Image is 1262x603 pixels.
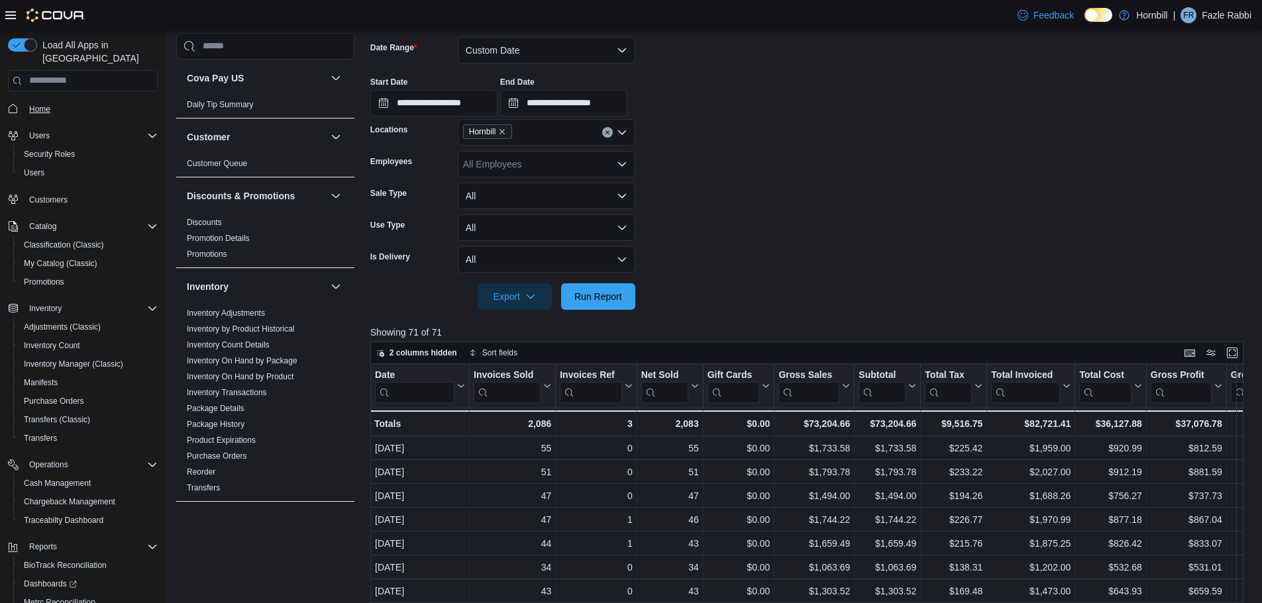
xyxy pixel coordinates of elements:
[13,429,163,447] button: Transfers
[641,369,688,381] div: Net Sold
[561,283,635,310] button: Run Report
[1079,369,1131,381] div: Total Cost
[925,369,972,381] div: Total Tax
[478,283,552,310] button: Export
[187,387,267,398] span: Inventory Transactions
[13,392,163,410] button: Purchase Orders
[474,488,551,504] div: 47
[24,167,44,178] span: Users
[176,97,354,118] div: Cova Pay US
[370,220,405,230] label: Use Type
[19,512,109,528] a: Traceabilty Dashboard
[24,218,158,234] span: Catalog
[187,130,230,144] h3: Customer
[187,130,325,144] button: Customer
[187,189,295,203] h3: Discounts & Promotions
[328,279,344,295] button: Inventory
[458,37,635,64] button: Custom Date
[1079,416,1141,432] div: $36,127.88
[19,393,89,409] a: Purchase Orders
[19,430,158,446] span: Transfers
[458,246,635,273] button: All
[574,290,622,303] span: Run Report
[859,512,916,528] div: $1,744.22
[24,396,84,406] span: Purchase Orders
[3,126,163,145] button: Users
[13,474,163,492] button: Cash Management
[778,440,850,456] div: $1,733.58
[187,483,220,493] span: Transfers
[19,576,82,592] a: Dashboards
[1033,9,1074,22] span: Feedback
[1202,7,1251,23] p: Fazle Rabbi
[187,419,244,430] span: Package History
[187,372,293,381] a: Inventory On Hand by Product
[991,440,1071,456] div: $1,959.00
[13,492,163,511] button: Chargeback Management
[187,250,227,259] a: Promotions
[560,416,632,432] div: 3
[19,165,50,181] a: Users
[474,535,551,551] div: 44
[474,369,541,381] div: Invoices Sold
[187,420,244,429] a: Package History
[859,369,906,402] div: Subtotal
[602,127,613,138] button: Clear input
[560,535,632,551] div: 1
[19,393,158,409] span: Purchase Orders
[708,559,770,575] div: $0.00
[29,541,57,552] span: Reports
[778,535,850,551] div: $1,659.49
[1151,369,1222,402] button: Gross Profit
[24,149,75,160] span: Security Roles
[991,369,1060,381] div: Total Invoiced
[187,71,325,85] button: Cova Pay US
[991,535,1071,551] div: $1,875.25
[778,369,839,402] div: Gross Sales
[1079,440,1141,456] div: $920.99
[13,575,163,593] a: Dashboards
[1079,369,1141,402] button: Total Cost
[24,539,158,555] span: Reports
[19,356,158,372] span: Inventory Manager (Classic)
[991,369,1060,402] div: Total Invoiced
[187,218,222,227] a: Discounts
[29,303,62,314] span: Inventory
[617,159,627,169] button: Open list of options
[24,301,67,316] button: Inventory
[474,512,551,528] div: 47
[474,440,551,456] div: 55
[859,369,906,381] div: Subtotal
[3,190,163,209] button: Customers
[1181,7,1196,23] div: Fazle Rabbi
[1151,440,1222,456] div: $812.59
[482,348,517,358] span: Sort fields
[859,464,916,480] div: $1,793.78
[187,388,267,397] a: Inventory Transactions
[1136,7,1167,23] p: Hornbill
[370,188,407,199] label: Sale Type
[29,221,56,232] span: Catalog
[991,464,1071,480] div: $2,027.00
[469,125,496,138] span: Hornbill
[13,163,163,182] button: Users
[1012,2,1079,28] a: Feedback
[24,277,64,287] span: Promotions
[3,217,163,236] button: Catalog
[13,355,163,373] button: Inventory Manager (Classic)
[1151,369,1212,402] div: Gross Profit
[486,283,544,310] span: Export
[24,359,123,369] span: Inventory Manager (Classic)
[859,440,916,456] div: $1,733.58
[19,319,158,335] span: Adjustments (Classic)
[859,416,916,432] div: $73,204.66
[187,159,247,168] a: Customer Queue
[474,559,551,575] div: 34
[19,475,96,491] a: Cash Management
[13,318,163,336] button: Adjustments (Classic)
[641,559,699,575] div: 34
[641,440,699,456] div: 55
[24,322,101,332] span: Adjustments (Classic)
[370,90,498,116] input: Press the down key to open a popover containing a calendar.
[500,90,627,116] input: Press the down key to open a popover containing a calendar.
